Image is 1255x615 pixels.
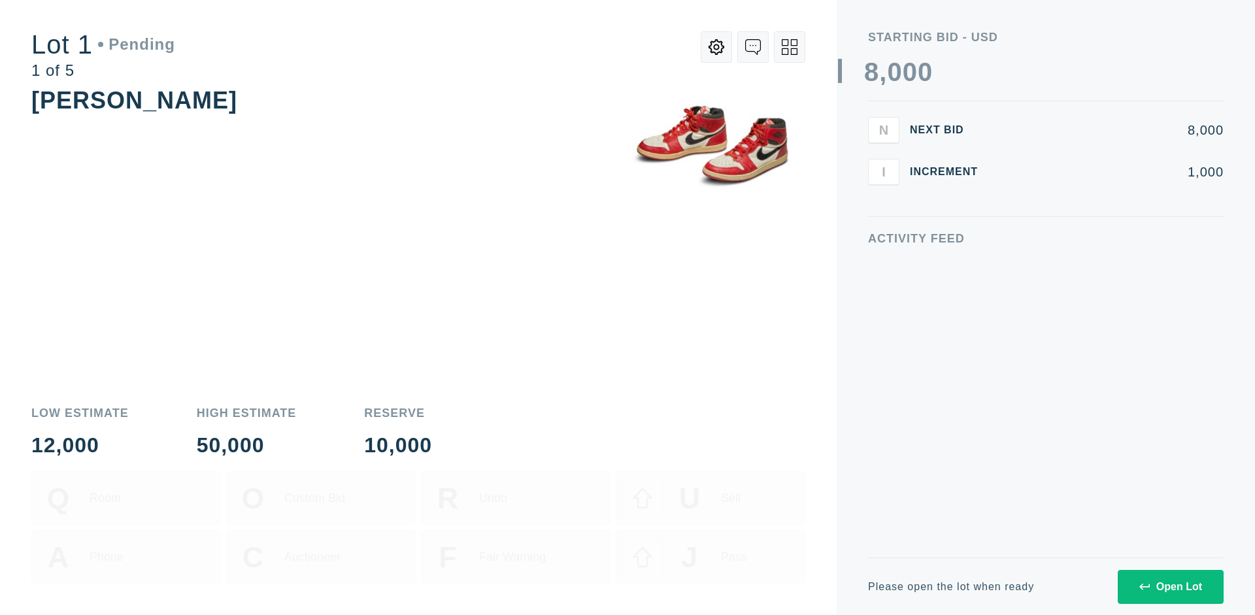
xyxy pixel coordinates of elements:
div: Lot 1 [31,31,175,58]
div: 10,000 [364,435,432,456]
div: Low Estimate [31,407,129,419]
div: 0 [918,59,933,85]
div: [PERSON_NAME] [31,87,237,114]
div: Next Bid [910,125,988,135]
div: 0 [903,59,918,85]
div: Starting Bid - USD [868,31,1224,43]
div: Pending [98,37,175,52]
div: Activity Feed [868,233,1224,244]
div: Open Lot [1139,581,1202,593]
div: Increment [910,167,988,177]
button: Open Lot [1118,570,1224,604]
div: High Estimate [197,407,297,419]
span: I [882,164,886,179]
div: 0 [887,59,902,85]
button: N [868,117,899,143]
div: 8 [864,59,879,85]
div: 8,000 [999,124,1224,137]
div: , [879,59,887,320]
span: N [879,122,888,137]
div: 12,000 [31,435,129,456]
div: 50,000 [197,435,297,456]
div: 1 of 5 [31,63,175,78]
div: Please open the lot when ready [868,582,1034,592]
div: Reserve [364,407,432,419]
button: I [868,159,899,185]
div: 1,000 [999,165,1224,178]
